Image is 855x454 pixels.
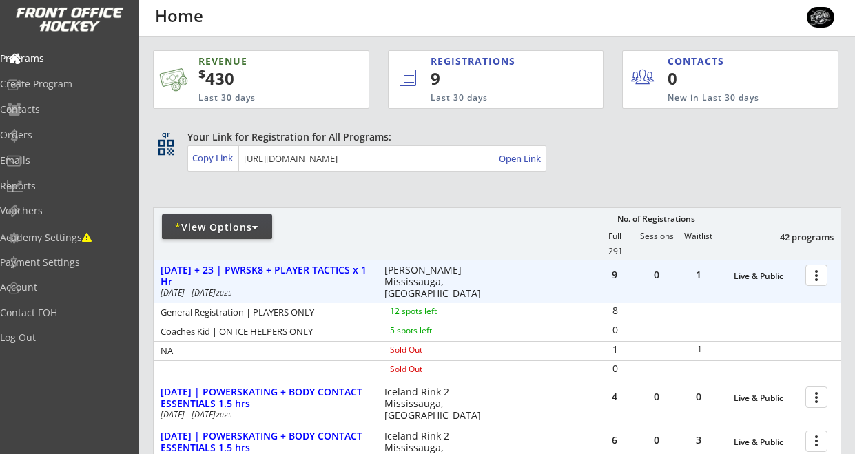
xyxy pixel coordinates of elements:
div: 0 [636,435,677,445]
em: 2025 [216,288,232,298]
div: General Registration | PLAYERS ONLY [161,308,371,317]
div: New in Last 30 days [668,92,774,104]
div: 0 [668,67,752,90]
div: Live & Public [734,271,799,281]
div: 4 [594,392,635,402]
div: Live & Public [734,393,799,403]
div: 0 [678,392,719,402]
div: 42 programs [762,231,834,243]
button: more_vert [805,265,827,286]
div: [PERSON_NAME] Mississauga, [GEOGRAPHIC_DATA] [384,265,493,299]
div: 0 [595,364,635,373]
div: Live & Public [734,437,799,447]
div: Sessions [636,231,677,241]
div: [DATE] - [DATE] [161,289,366,297]
div: [DATE] | POWERSKATING + BODY CONTACT ESSENTIALS 1.5 hrs [161,386,370,410]
div: 1 [595,344,635,354]
div: 291 [595,247,636,256]
div: 430 [198,67,325,90]
div: Copy Link [192,152,236,164]
div: 9 [594,270,635,280]
div: Last 30 days [431,92,547,104]
div: Coaches Kid | ON ICE HELPERS ONLY [161,327,371,336]
div: 1 [679,345,720,353]
a: Open Link [499,149,542,168]
div: Last 30 days [198,92,310,104]
div: 9 [431,67,557,90]
div: [DATE] | POWERSKATING + BODY CONTACT ESSENTIALS 1.5 hrs [161,431,370,454]
div: 12 spots left [390,307,479,316]
div: No. of Registrations [613,214,699,224]
div: REVENUE [198,54,310,68]
div: CONTACTS [668,54,730,68]
div: 3 [678,435,719,445]
div: 1 [678,270,719,280]
div: 5 spots left [390,327,479,335]
div: View Options [162,220,272,234]
div: 8 [595,306,635,316]
div: REGISTRATIONS [431,54,546,68]
div: Your Link for Registration for All Programs: [187,130,799,144]
sup: $ [198,65,205,82]
div: Full [594,231,635,241]
div: 0 [636,392,677,402]
button: qr_code [156,137,176,158]
div: Open Link [499,153,542,165]
div: Sold Out [390,346,479,354]
div: 6 [594,435,635,445]
div: Sold Out [390,365,479,373]
button: more_vert [805,386,827,408]
div: [DATE] - [DATE] [161,411,366,419]
div: [DATE] + 23 | PWRSK8 + PLAYER TACTICS x 1 Hr [161,265,370,288]
div: Iceland Rink 2 Mississauga, [GEOGRAPHIC_DATA] [384,386,493,421]
div: 0 [636,270,677,280]
button: more_vert [805,431,827,452]
div: qr [157,130,174,139]
em: 2025 [216,410,232,420]
div: Waitlist [677,231,719,241]
div: NA [161,347,371,355]
div: 0 [595,325,635,335]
